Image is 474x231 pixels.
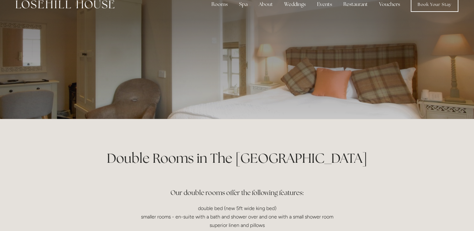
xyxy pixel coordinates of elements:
[87,149,387,167] h1: Double Rooms in The [GEOGRAPHIC_DATA]
[16,0,114,8] img: Losehill House
[87,174,387,199] h3: Our double rooms offer the following features:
